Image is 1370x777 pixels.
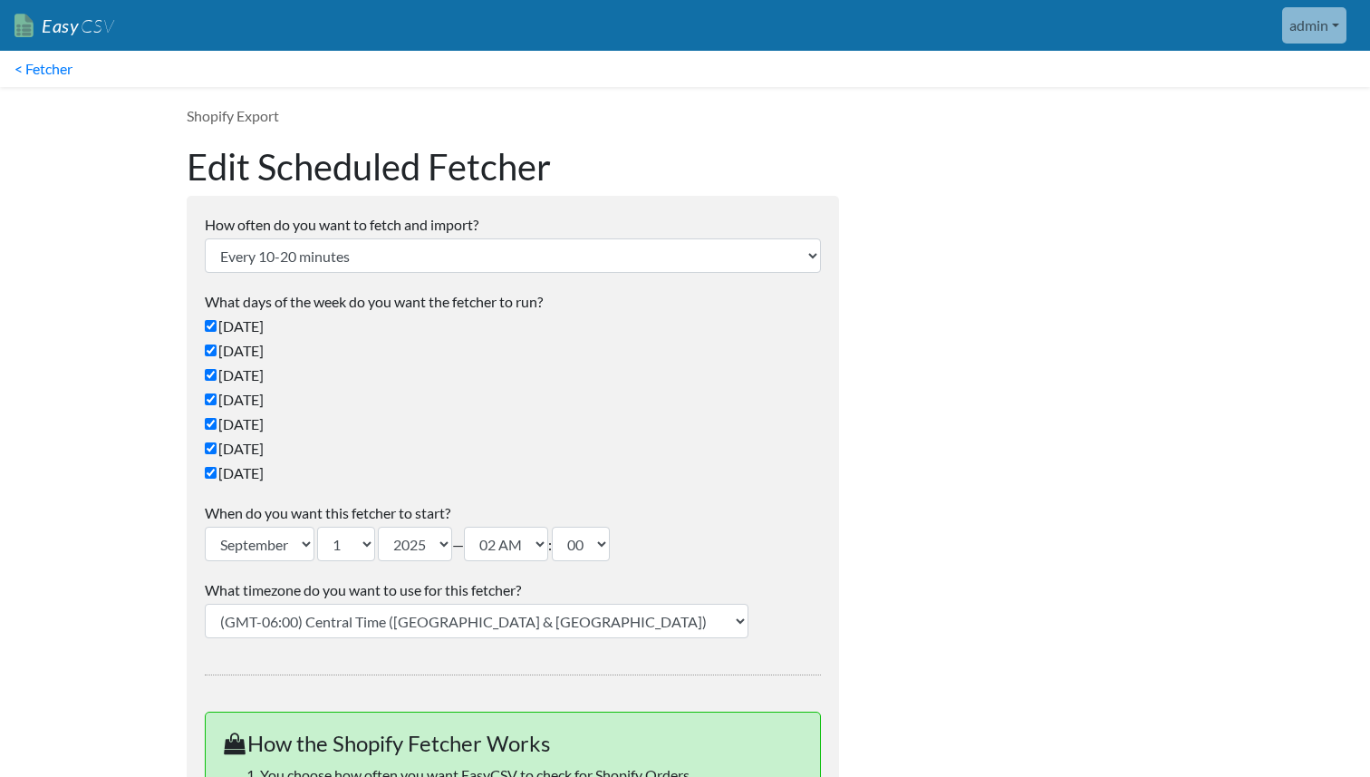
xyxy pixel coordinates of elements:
input: [DATE] [205,467,217,479]
input: [DATE] [205,418,217,430]
label: [DATE] [205,316,821,337]
div: — : [205,502,821,561]
input: [DATE] [205,345,217,356]
label: [DATE] [205,340,821,362]
input: [DATE] [205,369,217,381]
a: EasyCSV [14,7,114,44]
input: [DATE] [205,320,217,332]
input: [DATE] [205,393,217,405]
label: How often do you want to fetch and import? [205,214,821,236]
label: [DATE] [205,364,821,386]
label: [DATE] [205,389,821,411]
label: What timezone do you want to use for this fetcher? [205,579,821,601]
input: [DATE] [205,442,217,454]
a: admin [1282,7,1346,44]
label: When do you want this fetcher to start? [205,502,821,524]
span: CSV [79,15,114,37]
h4: How the Shopify Fetcher Works [224,731,802,757]
label: [DATE] [205,438,821,460]
h1: Edit Scheduled Fetcher [187,145,839,189]
label: [DATE] [205,413,821,435]
label: [DATE] [205,462,821,484]
label: What days of the week do you want the fetcher to run? [205,291,821,313]
p: Shopify Export [187,105,839,127]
